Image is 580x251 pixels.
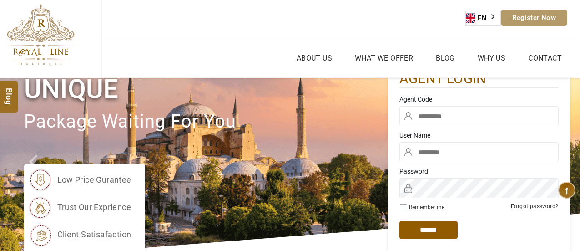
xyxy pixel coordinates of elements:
[501,10,567,26] a: Register Now
[511,203,558,210] a: Forgot password?
[399,70,559,88] h2: agent login
[399,131,559,140] label: User Name
[526,51,564,65] a: Contact
[465,11,501,26] div: Language
[3,87,15,95] span: Blog
[24,72,388,106] h1: Unique
[29,223,131,246] li: client satisafaction
[24,107,388,137] p: package waiting for you
[465,11,501,26] aside: Language selected: English
[29,169,131,191] li: low price gurantee
[294,51,334,65] a: About Us
[29,196,131,219] li: trust our exprience
[466,11,500,25] a: EN
[353,51,415,65] a: What we Offer
[434,51,457,65] a: Blog
[409,204,444,210] label: Remember me
[475,51,508,65] a: Why Us
[399,95,559,104] label: Agent Code
[7,4,75,66] img: The Royal Line Holidays
[399,167,559,176] label: Password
